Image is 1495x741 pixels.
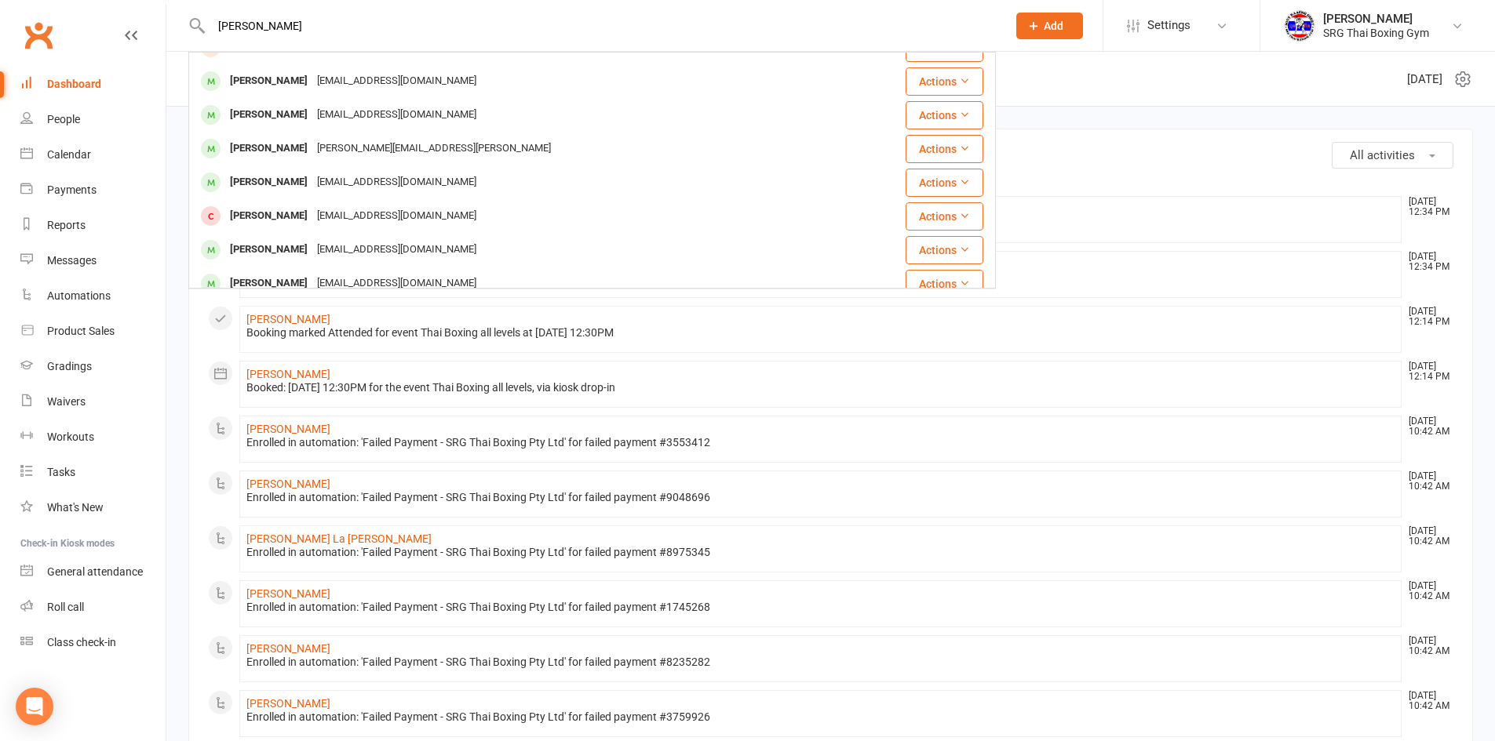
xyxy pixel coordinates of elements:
[312,104,481,126] div: [EMAIL_ADDRESS][DOMAIN_NAME]
[1401,691,1453,711] time: [DATE] 10:42 AM
[246,478,330,490] a: [PERSON_NAME]
[20,384,166,420] a: Waivers
[47,636,116,648] div: Class check-in
[225,272,312,295] div: [PERSON_NAME]
[20,67,166,102] a: Dashboard
[20,314,166,349] a: Product Sales
[246,697,330,710] a: [PERSON_NAME]
[312,171,481,194] div: [EMAIL_ADDRESS][DOMAIN_NAME]
[225,171,312,194] div: [PERSON_NAME]
[20,420,166,455] a: Workouts
[20,554,166,590] a: General attendance kiosk mode
[1401,581,1453,601] time: [DATE] 10:42 AM
[246,587,330,600] a: [PERSON_NAME]
[906,270,983,298] button: Actions
[1401,307,1453,327] time: [DATE] 12:14 PM
[246,326,1395,340] div: Booking marked Attended for event Thai Boxing all levels at [DATE] 12:30PM
[20,278,166,314] a: Automations
[1350,148,1415,162] span: All activities
[1044,20,1063,32] span: Add
[246,546,1395,559] div: Enrolled in automation: 'Failed Payment - SRG Thai Boxing Pty Ltd' for failed payment #8975345
[1147,8,1191,43] span: Settings
[246,656,1395,669] div: Enrolled in automation: 'Failed Payment - SRG Thai Boxing Pty Ltd' for failed payment #8235282
[1332,142,1453,169] button: All activities
[906,101,983,129] button: Actions
[906,135,983,163] button: Actions
[246,532,432,545] a: [PERSON_NAME] La [PERSON_NAME]
[1401,416,1453,437] time: [DATE] 10:42 AM
[20,625,166,660] a: Class kiosk mode
[47,289,111,302] div: Automations
[19,16,58,55] a: Clubworx
[1401,252,1453,272] time: [DATE] 12:34 PM
[225,205,312,227] div: [PERSON_NAME]
[1401,197,1453,217] time: [DATE] 12:34 PM
[47,565,143,578] div: General attendance
[47,254,97,267] div: Messages
[20,590,166,625] a: Roll call
[1401,471,1453,492] time: [DATE] 10:42 AM
[312,238,481,261] div: [EMAIL_ADDRESS][DOMAIN_NAME]
[906,236,983,264] button: Actions
[47,430,94,443] div: Workouts
[20,349,166,384] a: Gradings
[1323,12,1429,26] div: [PERSON_NAME]
[20,173,166,208] a: Payments
[225,238,312,261] div: [PERSON_NAME]
[906,169,983,197] button: Actions
[47,466,75,478] div: Tasks
[312,205,481,227] div: [EMAIL_ADDRESS][DOMAIN_NAME]
[47,148,91,161] div: Calendar
[246,642,330,655] a: [PERSON_NAME]
[47,219,86,231] div: Reports
[246,313,330,325] a: [PERSON_NAME]
[20,137,166,173] a: Calendar
[246,436,1395,449] div: Enrolled in automation: 'Failed Payment - SRG Thai Boxing Pty Ltd' for failed payment #3553412
[20,208,166,243] a: Reports
[1401,361,1453,382] time: [DATE] 12:14 PM
[47,360,92,372] div: Gradings
[1284,10,1315,42] img: thumb_image1718682644.png
[20,490,166,525] a: What's New
[906,67,983,96] button: Actions
[906,202,983,231] button: Actions
[47,325,115,337] div: Product Sales
[47,113,80,125] div: People
[20,243,166,278] a: Messages
[312,137,556,160] div: [PERSON_NAME][EMAIL_ADDRESS][PERSON_NAME]
[47,183,97,196] div: Payments
[47,395,86,408] div: Waivers
[1401,636,1453,656] time: [DATE] 10:42 AM
[225,137,312,160] div: [PERSON_NAME]
[225,104,312,126] div: [PERSON_NAME]
[1323,26,1429,40] div: SRG Thai Boxing Gym
[206,15,996,37] input: Search...
[47,501,104,514] div: What's New
[246,601,1395,614] div: Enrolled in automation: 'Failed Payment - SRG Thai Boxing Pty Ltd' for failed payment #1745268
[1401,526,1453,547] time: [DATE] 10:42 AM
[246,710,1395,724] div: Enrolled in automation: 'Failed Payment - SRG Thai Boxing Pty Ltd' for failed payment #3759926
[1407,70,1442,89] span: [DATE]
[20,455,166,490] a: Tasks
[47,601,84,613] div: Roll call
[225,70,312,93] div: [PERSON_NAME]
[246,491,1395,504] div: Enrolled in automation: 'Failed Payment - SRG Thai Boxing Pty Ltd' for failed payment #9048696
[20,102,166,137] a: People
[16,688,53,725] div: Open Intercom Messenger
[246,423,330,435] a: [PERSON_NAME]
[1016,13,1083,39] button: Add
[312,70,481,93] div: [EMAIL_ADDRESS][DOMAIN_NAME]
[312,272,481,295] div: [EMAIL_ADDRESS][DOMAIN_NAME]
[246,381,1395,394] div: Booked: [DATE] 12:30PM for the event Thai Boxing all levels, via kiosk drop-in
[47,78,101,90] div: Dashboard
[246,368,330,380] a: [PERSON_NAME]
